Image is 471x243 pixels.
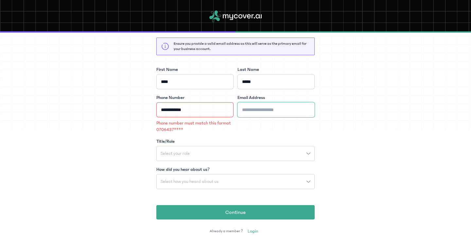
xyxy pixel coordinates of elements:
label: How did you hear about us? [156,166,210,173]
span: Continue [225,208,246,216]
span: Login [248,228,258,235]
button: Continue [156,205,315,219]
span: Already a member ? [210,229,243,234]
a: Login [244,226,261,236]
p: Ensure you provide a valid email address as this will serve as the primary email for your busines... [174,41,310,52]
p: Phone number must match this format 0706437**** [156,120,234,133]
button: Select how you heard about us [156,174,315,189]
label: First Name [156,66,178,73]
span: Select your role [157,151,194,156]
label: Last Name [237,66,259,73]
span: Select how you heard about us [157,179,222,184]
button: Select your role [156,146,315,161]
label: Email Address [237,94,265,101]
label: Title/Role [156,138,175,145]
label: Phone Number [156,94,184,101]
